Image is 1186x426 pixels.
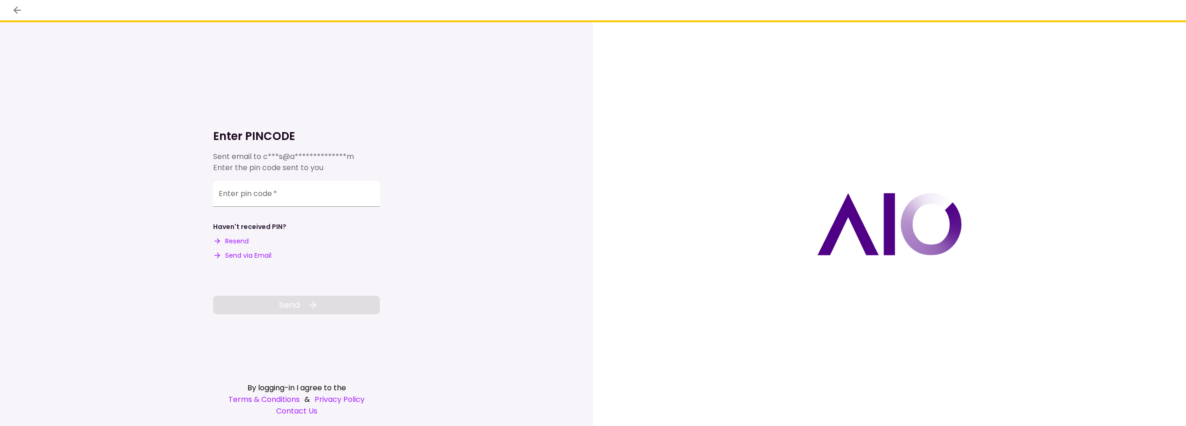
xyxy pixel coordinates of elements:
div: Sent email to Enter the pin code sent to you [213,151,380,173]
button: Resend [213,236,249,246]
div: By logging-in I agree to the [213,382,380,394]
h1: Enter PINCODE [213,129,380,144]
button: Send via Email [213,251,271,261]
img: AIO logo [817,193,962,255]
a: Privacy Policy [315,394,365,405]
button: Send [213,296,380,314]
div: Haven't received PIN? [213,222,286,232]
a: Contact Us [213,405,380,417]
span: Send [279,299,300,311]
a: Terms & Conditions [228,394,300,405]
button: back [9,2,25,18]
div: & [213,394,380,405]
